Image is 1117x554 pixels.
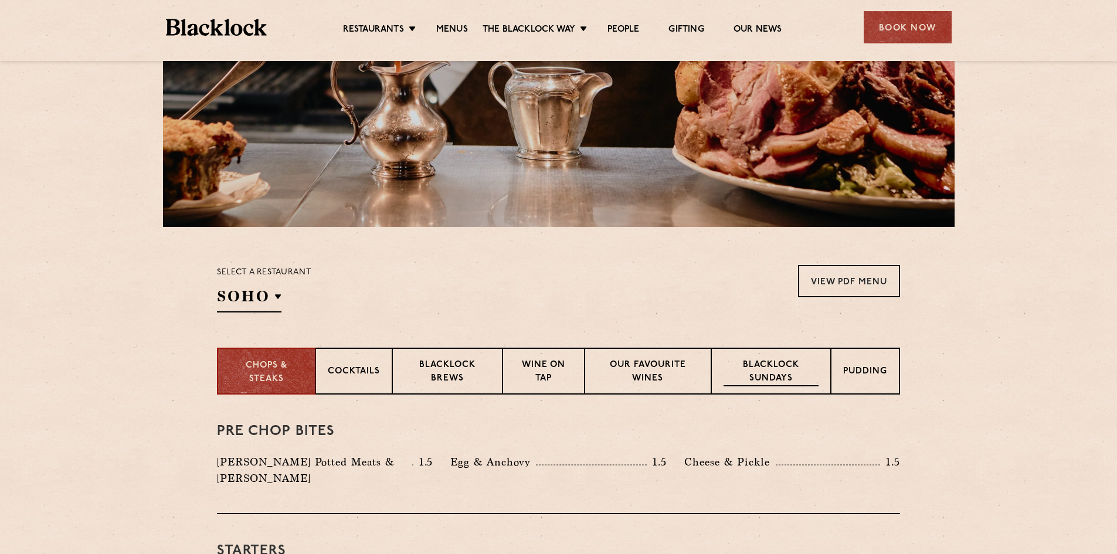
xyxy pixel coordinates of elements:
[230,359,303,386] p: Chops & Steaks
[668,24,704,37] a: Gifting
[724,359,819,386] p: Blacklock Sundays
[864,11,952,43] div: Book Now
[597,359,698,386] p: Our favourite wines
[798,265,900,297] a: View PDF Menu
[328,365,380,380] p: Cocktails
[734,24,782,37] a: Our News
[607,24,639,37] a: People
[413,454,433,470] p: 1.5
[684,454,776,470] p: Cheese & Pickle
[217,265,311,280] p: Select a restaurant
[880,454,900,470] p: 1.5
[343,24,404,37] a: Restaurants
[450,454,536,470] p: Egg & Anchovy
[647,454,667,470] p: 1.5
[483,24,575,37] a: The Blacklock Way
[436,24,468,37] a: Menus
[843,365,887,380] p: Pudding
[217,454,412,487] p: [PERSON_NAME] Potted Meats & [PERSON_NAME]
[515,359,572,386] p: Wine on Tap
[217,286,281,312] h2: SOHO
[217,424,900,439] h3: Pre Chop Bites
[405,359,490,386] p: Blacklock Brews
[166,19,267,36] img: BL_Textured_Logo-footer-cropped.svg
